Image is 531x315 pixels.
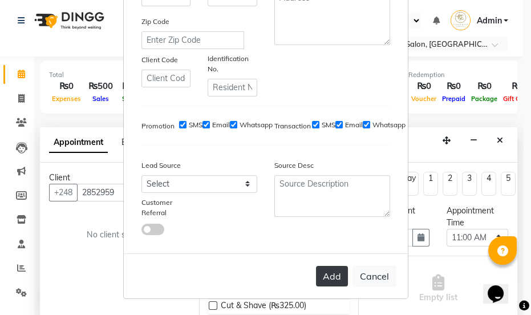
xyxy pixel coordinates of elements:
[274,121,311,131] label: Transaction
[141,55,178,65] label: Client Code
[212,120,230,130] label: Email
[322,120,335,130] label: SMS
[352,265,396,287] button: Cancel
[141,17,169,27] label: Zip Code
[240,120,273,130] label: Whatsapp
[141,70,191,87] input: Client Code
[316,266,348,286] button: Add
[372,120,406,130] label: Whatsapp
[208,79,257,96] input: Resident No. or Any Id
[345,120,363,130] label: Email
[141,160,181,171] label: Lead Source
[141,121,175,131] label: Promotion
[189,120,202,130] label: SMS
[208,54,257,74] label: Identification No.
[141,31,244,49] input: Enter Zip Code
[274,160,314,171] label: Source Desc
[141,197,191,218] label: Customer Referral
